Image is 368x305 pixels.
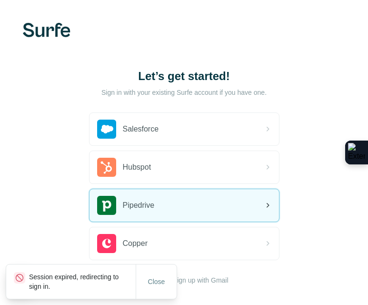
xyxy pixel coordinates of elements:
p: Session expired, redirecting to sign in. [29,272,136,291]
img: copper's logo [97,234,116,253]
img: Surfe's logo [23,23,70,37]
button: Sign up with Gmail [173,275,229,285]
span: Salesforce [123,123,159,135]
p: Sign in with your existing Surfe account if you have one. [101,88,267,97]
span: Close [148,277,165,286]
span: Hubspot [123,162,151,173]
span: Copper [123,238,148,249]
button: Close [141,273,172,290]
img: pipedrive's logo [97,196,116,215]
h1: Let’s get started! [89,69,279,84]
img: salesforce's logo [97,120,116,139]
img: hubspot's logo [97,158,116,177]
span: Pipedrive [123,200,155,211]
img: Extension Icon [348,143,365,162]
